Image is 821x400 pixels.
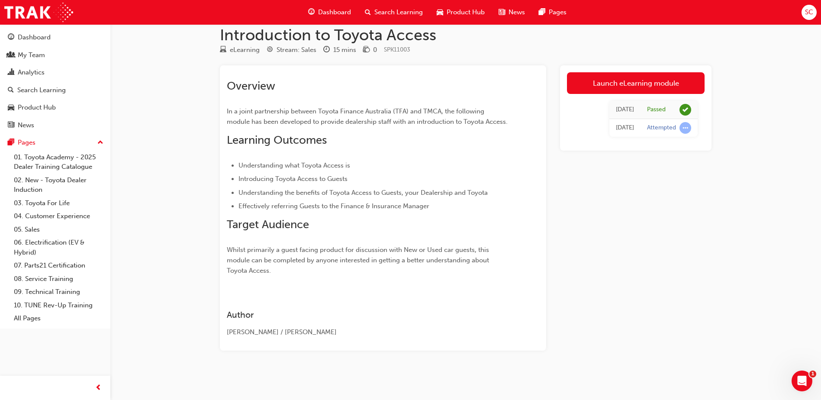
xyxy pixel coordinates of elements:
[3,28,107,135] button: DashboardMy TeamAnalyticsSearch LearningProduct HubNews
[18,103,56,113] div: Product Hub
[318,7,351,17] span: Dashboard
[18,50,45,60] div: My Team
[374,7,423,17] span: Search Learning
[10,210,107,223] a: 04. Customer Experience
[8,122,14,129] span: news-icon
[358,3,430,21] a: search-iconSearch Learning
[227,246,491,274] span: Whilst primarily a guest facing product for discussion with New or Used car guests, this module c...
[220,46,226,54] span: learningResourceType_ELEARNING-icon
[18,68,45,77] div: Analytics
[238,175,348,183] span: Introducing Toyota Access to Guests
[567,72,705,94] a: Launch eLearning module
[333,45,356,55] div: 15 mins
[323,46,330,54] span: clock-icon
[3,47,107,63] a: My Team
[8,139,14,147] span: pages-icon
[492,3,532,21] a: news-iconNews
[267,45,316,55] div: Stream
[363,45,377,55] div: Price
[267,46,273,54] span: target-icon
[616,105,634,115] div: Thu Oct 17 2024 10:32:42 GMT+1100 (Australian Eastern Daylight Time)
[238,161,350,169] span: Understanding what Toyota Access is
[647,124,676,132] div: Attempted
[3,29,107,45] a: Dashboard
[18,138,35,148] div: Pages
[227,327,508,337] div: [PERSON_NAME] / [PERSON_NAME]
[8,104,14,112] span: car-icon
[363,46,370,54] span: money-icon
[227,218,309,231] span: Target Audience
[277,45,316,55] div: Stream: Sales
[532,3,573,21] a: pages-iconPages
[3,65,107,81] a: Analytics
[647,106,666,114] div: Passed
[95,383,102,394] span: prev-icon
[227,107,508,126] span: In a joint partnership between Toyota Finance Australia (TFA) and TMCA, the following module has ...
[792,371,812,391] iframe: Intercom live chat
[220,26,712,45] h1: Introduction to Toyota Access
[3,82,107,98] a: Search Learning
[447,7,485,17] span: Product Hub
[3,135,107,151] button: Pages
[8,87,14,94] span: search-icon
[499,7,505,18] span: news-icon
[384,46,410,53] span: Learning resource code
[227,133,327,147] span: Learning Outcomes
[308,7,315,18] span: guage-icon
[616,123,634,133] div: Thu Oct 17 2024 10:21:55 GMT+1100 (Australian Eastern Daylight Time)
[10,197,107,210] a: 03. Toyota For Life
[10,312,107,325] a: All Pages
[679,104,691,116] span: learningRecordVerb_PASS-icon
[323,45,356,55] div: Duration
[230,45,260,55] div: eLearning
[10,174,107,197] a: 02. New - Toyota Dealer Induction
[10,285,107,299] a: 09. Technical Training
[365,7,371,18] span: search-icon
[227,310,508,320] h3: Author
[10,259,107,272] a: 07. Parts21 Certification
[97,137,103,148] span: up-icon
[373,45,377,55] div: 0
[430,3,492,21] a: car-iconProduct Hub
[10,223,107,236] a: 05. Sales
[805,7,813,17] span: SC
[10,272,107,286] a: 08. Service Training
[8,52,14,59] span: people-icon
[10,151,107,174] a: 01. Toyota Academy - 2025 Dealer Training Catalogue
[4,3,73,22] img: Trak
[10,236,107,259] a: 06. Electrification (EV & Hybrid)
[227,79,275,93] span: Overview
[18,120,34,130] div: News
[3,100,107,116] a: Product Hub
[8,34,14,42] span: guage-icon
[679,122,691,134] span: learningRecordVerb_ATTEMPT-icon
[238,202,429,210] span: Effectively referring Guests to the Finance & Insurance Manager
[17,85,66,95] div: Search Learning
[3,117,107,133] a: News
[220,45,260,55] div: Type
[238,189,488,197] span: Understanding the benefits of Toyota Access to Guests, your Dealership and Toyota
[549,7,567,17] span: Pages
[509,7,525,17] span: News
[8,69,14,77] span: chart-icon
[809,371,816,377] span: 1
[437,7,443,18] span: car-icon
[10,299,107,312] a: 10. TUNE Rev-Up Training
[802,5,817,20] button: SC
[301,3,358,21] a: guage-iconDashboard
[539,7,545,18] span: pages-icon
[18,32,51,42] div: Dashboard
